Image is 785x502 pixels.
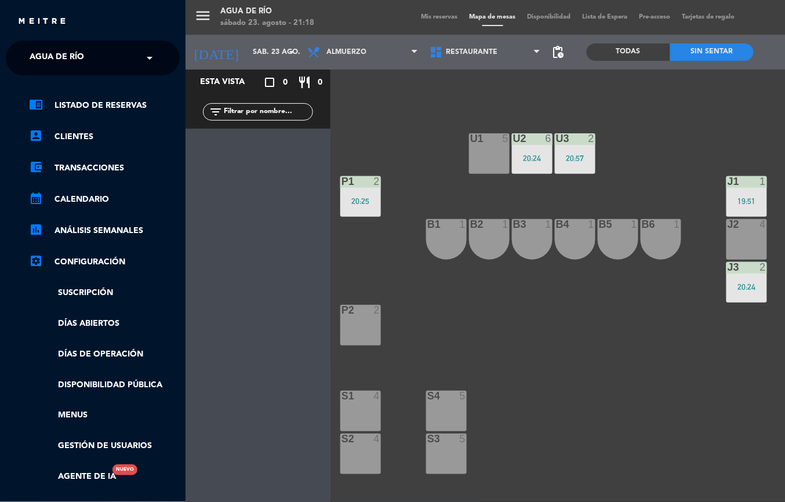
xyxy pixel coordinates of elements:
a: Menus [29,409,180,422]
a: Disponibilidad pública [29,379,180,392]
span: pending_actions [551,45,565,59]
a: account_balance_walletTransacciones [29,161,180,175]
i: calendar_month [29,191,43,205]
i: restaurant [297,75,311,89]
span: 0 [318,76,322,89]
i: filter_list [209,105,223,119]
a: account_boxClientes [29,130,180,144]
i: chrome_reader_mode [29,97,43,111]
input: Filtrar por nombre... [223,106,312,118]
span: Agua de río [30,46,84,70]
a: assessmentANÁLISIS SEMANALES [29,224,180,238]
div: Esta vista [191,75,269,89]
span: 0 [283,76,288,89]
a: Días abiertos [29,317,180,330]
i: settings_applications [29,254,43,268]
a: Configuración [29,255,180,269]
a: Agente de IANuevo [29,470,116,483]
a: Días de Operación [29,348,180,361]
a: Gestión de usuarios [29,439,180,453]
i: account_box [29,129,43,143]
a: chrome_reader_modeListado de Reservas [29,99,180,112]
i: crop_square [263,75,277,89]
a: calendar_monthCalendario [29,192,180,206]
i: assessment [29,223,43,237]
a: Suscripción [29,286,180,300]
div: Nuevo [112,464,137,475]
img: MEITRE [17,17,67,26]
i: account_balance_wallet [29,160,43,174]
